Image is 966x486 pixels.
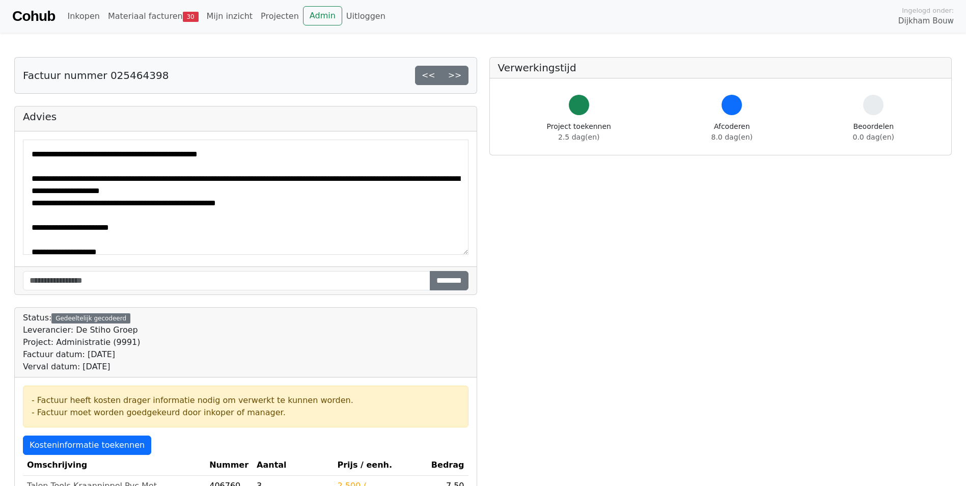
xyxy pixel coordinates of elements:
[203,6,257,26] a: Mijn inzicht
[303,6,342,25] a: Admin
[711,133,753,141] span: 8.0 dag(en)
[898,15,954,27] span: Dijkham Bouw
[63,6,103,26] a: Inkopen
[32,394,460,407] div: - Factuur heeft kosten drager informatie nodig om verwerkt te kunnen worden.
[51,313,130,323] div: Gedeeltelijk gecodeerd
[853,133,894,141] span: 0.0 dag(en)
[547,121,611,143] div: Project toekennen
[257,6,303,26] a: Projecten
[853,121,894,143] div: Beoordelen
[104,6,203,26] a: Materiaal facturen30
[23,361,141,373] div: Verval datum: [DATE]
[558,133,599,141] span: 2.5 dag(en)
[23,336,141,348] div: Project: Administratie (9991)
[23,69,169,82] h5: Factuur nummer 025464398
[333,455,427,476] th: Prijs / eenh.
[427,455,468,476] th: Bedrag
[902,6,954,15] span: Ingelogd onder:
[23,111,468,123] h5: Advies
[498,62,944,74] h5: Verwerkingstijd
[12,4,55,29] a: Cohub
[23,436,151,455] a: Kosteninformatie toekennen
[415,66,442,85] a: <<
[441,66,468,85] a: >>
[253,455,333,476] th: Aantal
[23,312,141,373] div: Status:
[342,6,390,26] a: Uitloggen
[23,348,141,361] div: Factuur datum: [DATE]
[23,324,141,336] div: Leverancier: De Stiho Groep
[32,407,460,419] div: - Factuur moet worden goedgekeurd door inkoper of manager.
[711,121,753,143] div: Afcoderen
[205,455,253,476] th: Nummer
[183,12,199,22] span: 30
[23,455,205,476] th: Omschrijving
